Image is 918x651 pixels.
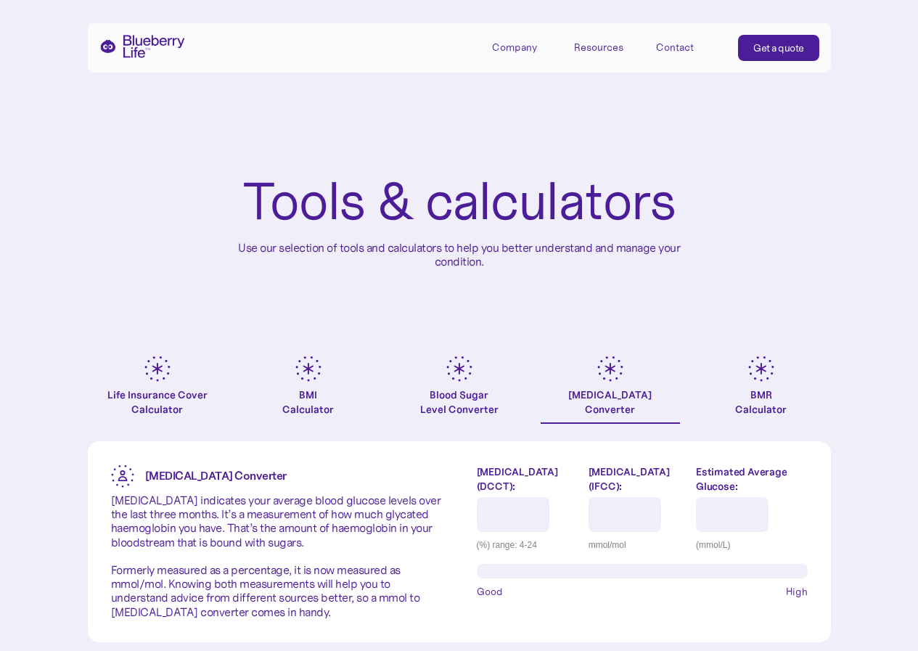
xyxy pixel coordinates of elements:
[692,356,831,424] a: BMRCalculator
[696,464,807,494] label: Estimated Average Glucose:
[492,41,537,54] div: Company
[656,41,694,54] div: Contact
[753,41,804,55] div: Get a quote
[568,388,652,417] div: [MEDICAL_DATA] Converter
[738,35,819,61] a: Get a quote
[227,241,692,269] p: Use our selection of tools and calculators to help you better understand and manage your condition.
[492,35,557,59] div: Company
[145,468,287,483] strong: [MEDICAL_DATA] Converter
[477,584,503,599] span: Good
[282,388,334,417] div: BMI Calculator
[735,388,787,417] div: BMR Calculator
[420,388,499,417] div: Blood Sugar Level Converter
[574,35,639,59] div: Resources
[88,388,227,417] div: Life Insurance Cover Calculator
[239,356,378,424] a: BMICalculator
[541,356,680,424] a: [MEDICAL_DATA]Converter
[477,538,578,552] div: (%) range: 4-24
[88,356,227,424] a: Life Insurance Cover Calculator
[589,538,685,552] div: mmol/mol
[242,174,676,229] h1: Tools & calculators
[477,464,578,494] label: [MEDICAL_DATA] (DCCT):
[390,356,529,424] a: Blood SugarLevel Converter
[696,538,807,552] div: (mmol/L)
[111,494,442,619] p: [MEDICAL_DATA] indicates your average blood glucose levels over the last three months. It’s a mea...
[656,35,721,59] a: Contact
[99,35,185,58] a: home
[786,584,808,599] span: High
[589,464,685,494] label: [MEDICAL_DATA] (IFCC):
[574,41,623,54] div: Resources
